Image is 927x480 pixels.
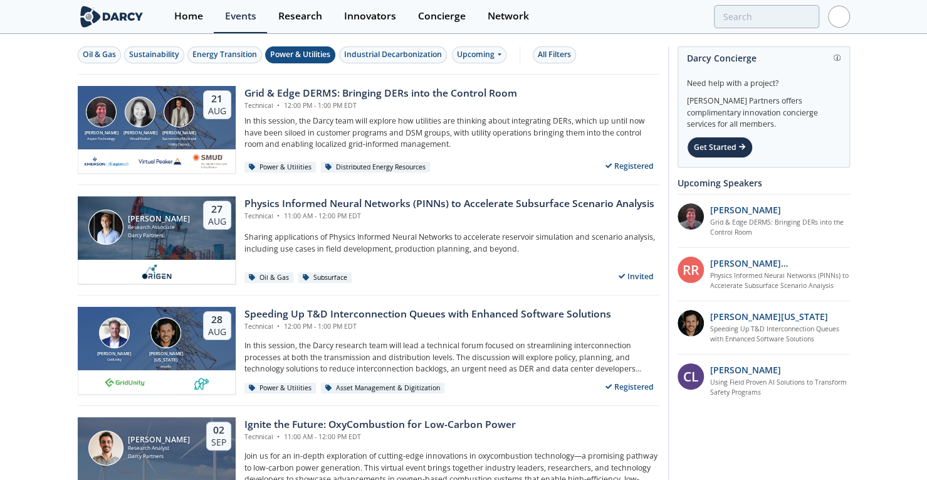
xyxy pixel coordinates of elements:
[344,49,442,60] div: Industrial Decarbonization
[83,49,116,60] div: Oil & Gas
[208,105,226,117] div: Aug
[600,379,659,395] div: Registered
[275,322,282,331] span: •
[192,49,257,60] div: Energy Transition
[95,357,134,362] div: GridUnity
[244,211,654,221] div: Technical 11:00 AM - 12:00 PM EDT
[128,223,190,232] div: Research Associate
[129,49,179,60] div: Sustainability
[834,55,841,61] img: information.svg
[125,97,155,127] img: Brenda Chew
[211,424,226,437] div: 02
[128,452,190,461] div: Darcy Partners
[211,437,226,448] div: Sep
[244,196,654,211] div: Physics Informed Neural Networks (PINNs) to Accelerate Subsurface Scenario Analysis
[244,383,317,394] div: Power & Utilities
[687,47,841,69] div: Darcy Concierge
[275,432,282,441] span: •
[128,444,190,452] div: Research Analyst
[86,97,117,127] img: Jonathan Curtis
[95,351,134,358] div: [PERSON_NAME]
[225,11,256,21] div: Events
[710,218,850,238] a: Grid & Edge DERMS: Bringing DERs into the Control Room
[687,69,841,89] div: Need help with a project?
[88,210,123,245] img: Juan Mayol
[244,432,516,442] div: Technical 11:00 AM - 12:00 PM EDT
[678,203,704,230] img: accc9a8e-a9c1-4d58-ae37-132228efcf55
[160,136,199,147] div: Sacramento Municipal Utility District.
[124,46,184,63] button: Sustainability
[244,232,659,255] p: Sharing applications of Physics Informed Neural Networks to accelerate reservoir simulation and s...
[150,317,181,348] img: Luigi Montana
[678,363,704,390] div: CL
[710,310,828,323] p: [PERSON_NAME][US_STATE]
[78,196,659,284] a: Juan Mayol [PERSON_NAME] Research Associate Darcy Partners 27 Aug Physics Informed Neural Network...
[678,310,704,336] img: 1b183925-147f-4a47-82c9-16eeeed5003c
[128,435,190,444] div: [PERSON_NAME]
[164,97,194,127] img: Yevgeniy Postnov
[687,137,753,158] div: Get Started
[244,322,611,332] div: Technical 12:00 PM - 1:00 PM EDT
[278,11,322,21] div: Research
[82,130,121,137] div: [PERSON_NAME]
[339,46,447,63] button: Industrial Decarbonization
[710,203,781,216] p: [PERSON_NAME]
[321,383,445,394] div: Asset Management & Digitization
[208,326,226,338] div: Aug
[244,86,517,101] div: Grid & Edge DERMS: Bringing DERs into the Control Room
[270,49,330,60] div: Power & Utilities
[488,11,529,21] div: Network
[710,271,850,291] a: Physics Informed Neural Networks (PINNs) to Accelerate Subsurface Scenario Analysis
[103,375,147,390] img: 1659894010494-gridunity-wp-logo.png
[82,136,121,141] div: Aspen Technology
[174,11,203,21] div: Home
[244,417,516,432] div: Ignite the Future: OxyCombustion for Low-Carbon Power
[710,363,781,376] p: [PERSON_NAME]
[298,272,352,284] div: Subsurface
[147,351,186,364] div: [PERSON_NAME][US_STATE]
[121,130,160,137] div: [PERSON_NAME]
[714,5,819,28] input: Advanced Search
[208,314,226,326] div: 28
[208,216,226,227] div: Aug
[828,6,850,28] img: Profile
[78,6,146,28] img: logo-wide.svg
[147,364,186,369] div: envelio
[208,203,226,216] div: 27
[533,46,576,63] button: All Filters
[128,215,190,223] div: [PERSON_NAME]
[78,86,659,174] a: Jonathan Curtis [PERSON_NAME] Aspen Technology Brenda Chew [PERSON_NAME] Virtual Peaker Yevgeniy ...
[187,46,262,63] button: Energy Transition
[710,257,850,270] p: [PERSON_NAME] [PERSON_NAME]
[138,264,175,279] img: origen.ai.png
[244,307,611,322] div: Speeding Up T&D Interconnection Queues with Enhanced Software Solutions
[194,375,209,390] img: 336b6de1-6040-4323-9c13-5718d9811639
[678,172,850,194] div: Upcoming Speakers
[452,46,506,63] div: Upcoming
[275,211,282,220] span: •
[88,430,123,466] img: Nicolas Lassalle
[191,154,228,169] img: Smud.org.png
[275,101,282,110] span: •
[244,162,317,173] div: Power & Utilities
[244,101,517,111] div: Technical 12:00 PM - 1:00 PM EDT
[321,162,431,173] div: Distributed Energy Resources
[99,317,130,348] img: Brian Fitzsimons
[344,11,396,21] div: Innovators
[78,46,121,63] button: Oil & Gas
[160,130,199,137] div: [PERSON_NAME]
[85,154,128,169] img: cb84fb6c-3603-43a1-87e3-48fd23fb317a
[710,324,850,344] a: Speeding Up T&D Interconnection Queues with Enhanced Software Solutions
[710,378,850,398] a: Using Field Proven AI Solutions to Transform Safety Programs
[128,232,190,240] div: Darcy Partners
[600,158,659,174] div: Registered
[138,154,182,169] img: virtual-peaker.com.png
[418,11,466,21] div: Concierge
[121,136,160,141] div: Virtual Peaker
[613,269,659,284] div: Invited
[678,257,704,283] div: RR
[538,49,571,60] div: All Filters
[78,307,659,395] a: Brian Fitzsimons [PERSON_NAME] GridUnity Luigi Montana [PERSON_NAME][US_STATE] envelio 28 Aug Spe...
[244,115,659,150] p: In this session, the Darcy team will explore how utilities are thinking about integrating DERs, w...
[265,46,335,63] button: Power & Utilities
